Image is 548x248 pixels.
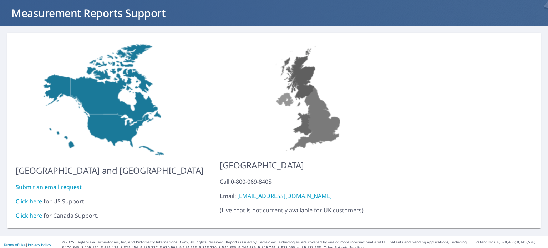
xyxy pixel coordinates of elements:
a: Privacy Policy [28,242,51,247]
div: for Canada Support. [16,211,204,220]
img: US-MAP [16,41,204,158]
p: [GEOGRAPHIC_DATA] and [GEOGRAPHIC_DATA] [16,164,204,177]
div: for US Support. [16,197,204,206]
a: [EMAIL_ADDRESS][DOMAIN_NAME] [237,192,332,200]
div: Email: [220,192,399,200]
h1: Measurement Reports Support [9,6,539,20]
a: Click here [16,212,42,219]
p: | [4,243,51,247]
p: ( Live chat is not currently available for UK customers ) [220,177,399,214]
a: Click here [16,197,42,205]
img: US-MAP [220,41,399,153]
a: Submit an email request [16,183,82,191]
p: [GEOGRAPHIC_DATA] [220,159,399,172]
a: Terms of Use [4,242,26,247]
div: Call: 0-800-069-8405 [220,177,399,186]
